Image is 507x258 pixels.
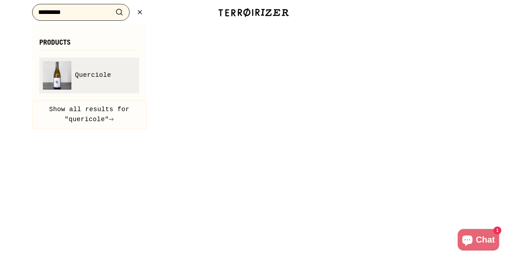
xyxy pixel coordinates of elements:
[456,229,501,252] inbox-online-store-chat: Shopify online store chat
[75,70,111,80] span: Querciole
[43,61,136,90] a: Querciole Querciole
[32,100,146,129] button: Show all results for "quericole"
[43,61,71,90] img: Querciole
[39,39,139,50] h3: Products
